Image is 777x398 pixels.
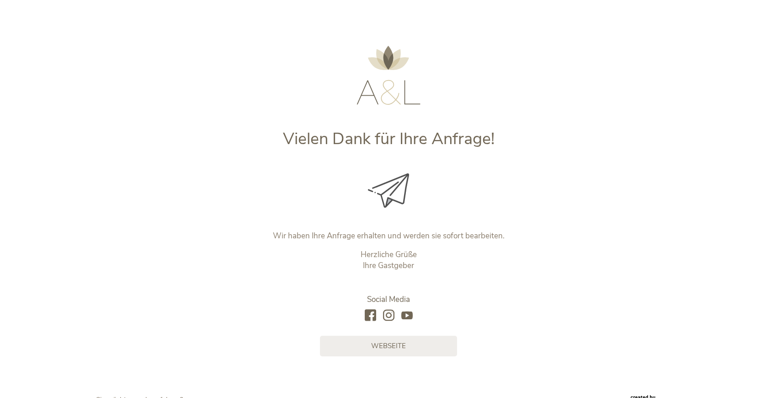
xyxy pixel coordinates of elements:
[357,46,420,105] img: AMONTI & LUNARIS Wellnessresort
[198,249,580,271] p: Herzliche Grüße Ihre Gastgeber
[383,310,394,322] a: instagram
[283,128,495,150] span: Vielen Dank für Ihre Anfrage!
[367,294,410,305] span: Social Media
[320,336,457,356] a: Webseite
[368,173,409,208] img: Vielen Dank für Ihre Anfrage!
[198,231,580,242] p: Wir haben Ihre Anfrage erhalten und werden sie sofort bearbeiten.
[401,310,413,322] a: youtube
[365,310,376,322] a: facebook
[371,341,406,351] span: Webseite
